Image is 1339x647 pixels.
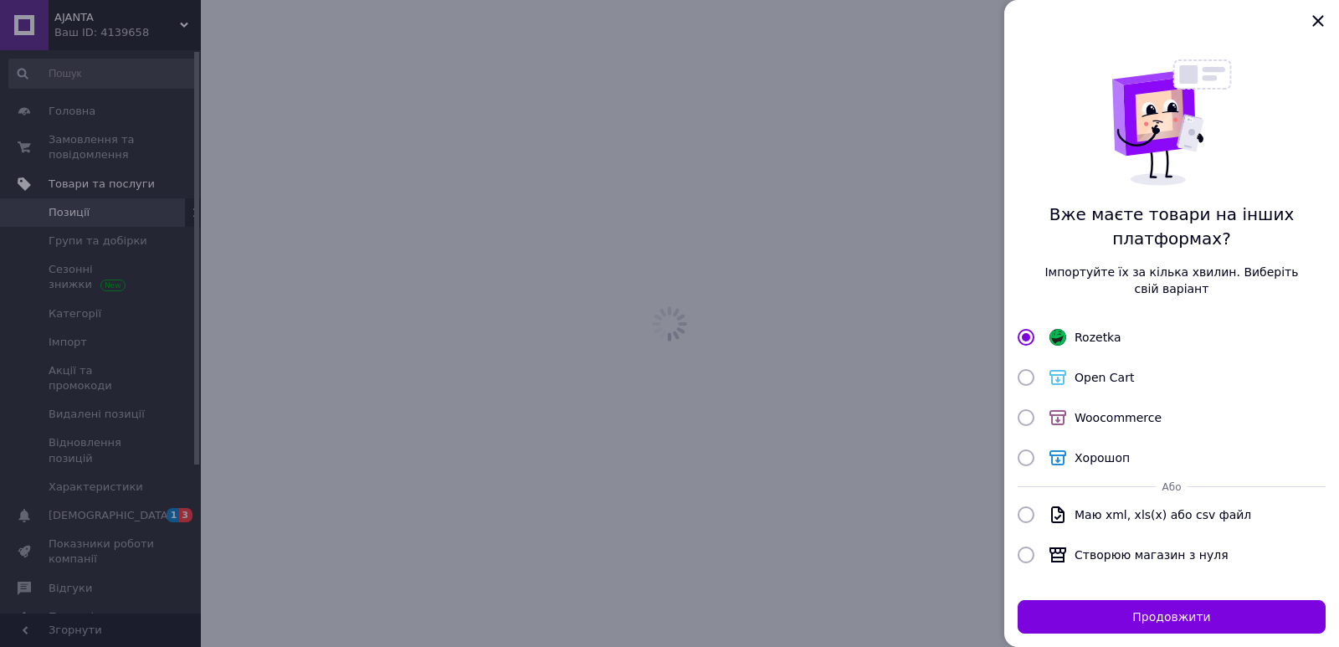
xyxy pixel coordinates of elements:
span: Маю xml, xls(x) або csv файл [1075,508,1251,521]
span: Створюю магазин з нуля [1075,548,1229,562]
span: Хорошоп [1075,451,1130,465]
span: Або [1162,481,1182,493]
span: Open Cart [1075,371,1134,384]
button: Продовжити [1018,600,1326,634]
span: Rozetka [1075,331,1121,344]
span: Вже маєте товари на інших платформах? [1044,203,1299,250]
span: Woocommerce [1075,411,1162,424]
button: Закрыть [1304,7,1332,35]
span: Імпортуйте їх за кілька хвилин. Виберіть свій варіант [1044,264,1299,297]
